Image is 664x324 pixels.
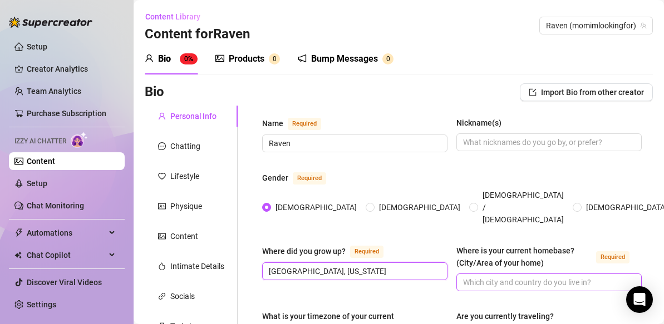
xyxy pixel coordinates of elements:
[158,112,166,120] span: user
[27,278,102,287] a: Discover Viral Videos
[456,245,642,269] label: Where is your current homebase? (City/Area of your home)
[269,265,439,277] input: Where did you grow up?
[298,54,307,63] span: notification
[262,172,288,184] div: Gender
[382,53,394,64] sup: 0
[170,230,198,242] div: Content
[293,172,326,185] span: Required
[27,60,116,78] a: Creator Analytics
[456,117,509,129] label: Nickname(s)
[145,54,154,63] span: user
[27,201,84,210] a: Chat Monitoring
[27,224,106,242] span: Automations
[158,202,166,210] span: idcard
[27,179,47,188] a: Setup
[463,276,633,288] input: Where is your current homebase? (City/Area of your home)
[269,137,439,149] input: Name
[170,170,199,182] div: Lifestyle
[27,42,47,51] a: Setup
[456,117,501,129] div: Nickname(s)
[170,110,217,122] div: Personal Info
[170,140,200,152] div: Chatting
[269,53,280,64] sup: 0
[27,246,106,264] span: Chat Copilot
[271,201,361,213] span: [DEMOGRAPHIC_DATA]
[14,251,22,259] img: Chat Copilot
[14,136,66,147] span: Izzy AI Chatter
[215,54,224,63] span: picture
[158,232,166,240] span: picture
[456,245,592,269] div: Where is your current homebase? (City/Area of your home)
[546,17,646,34] span: Raven (momimlookingfor)
[262,245,346,257] div: Where did you grow up?
[229,52,264,66] div: Products
[14,228,23,237] span: thunderbolt
[596,251,629,263] span: Required
[27,300,56,309] a: Settings
[262,117,333,130] label: Name
[145,26,250,43] h3: Content for Raven
[9,17,92,28] img: logo-BBDzfeDw.svg
[145,12,200,21] span: Content Library
[27,109,106,118] a: Purchase Subscription
[640,22,647,29] span: team
[145,8,209,26] button: Content Library
[262,245,396,258] label: Where did you grow up?
[262,171,338,185] label: Gender
[478,189,568,226] span: [DEMOGRAPHIC_DATA] / [DEMOGRAPHIC_DATA]
[311,52,378,66] div: Bump Messages
[350,246,383,258] span: Required
[288,118,321,130] span: Required
[626,286,653,313] div: Open Intercom Messenger
[170,290,195,302] div: Socials
[262,117,283,129] div: Name
[541,88,644,97] span: Import Bio from other creator
[158,142,166,150] span: message
[27,157,55,166] a: Content
[170,260,224,272] div: Intimate Details
[145,83,164,101] h3: Bio
[180,53,198,64] sup: 0%
[463,136,633,148] input: Nickname(s)
[158,292,166,300] span: link
[158,172,166,180] span: heart
[71,132,88,148] img: AI Chatter
[158,262,166,270] span: fire
[158,52,171,66] div: Bio
[375,201,465,213] span: [DEMOGRAPHIC_DATA]
[170,200,202,212] div: Physique
[27,87,81,96] a: Team Analytics
[529,88,537,96] span: import
[520,83,653,101] button: Import Bio from other creator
